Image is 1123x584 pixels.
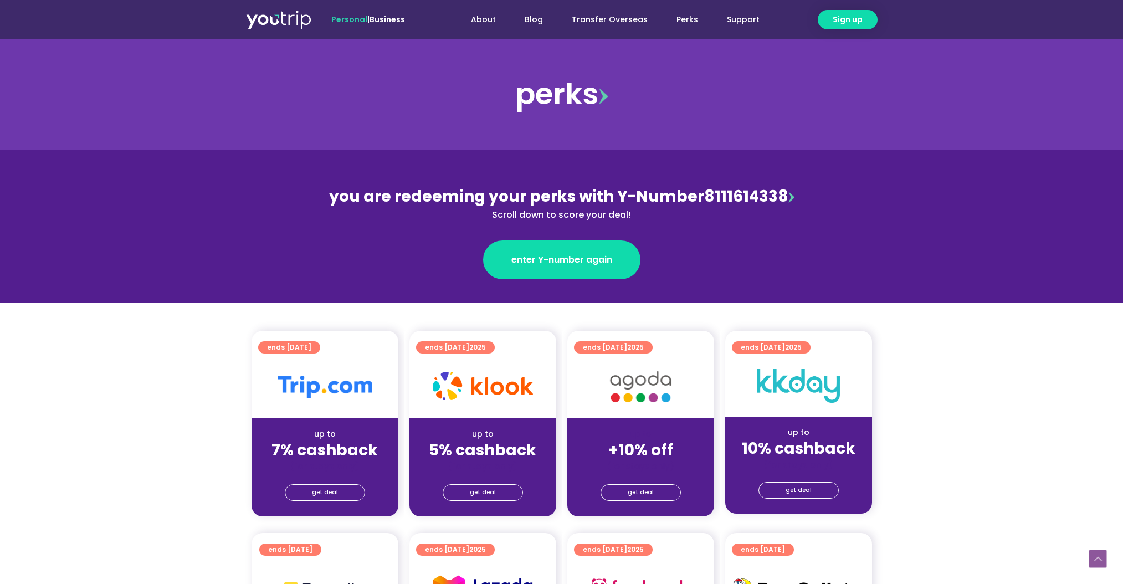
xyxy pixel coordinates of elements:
a: Business [370,14,405,25]
div: up to [734,427,863,438]
a: Blog [510,9,557,30]
span: 2025 [785,342,802,352]
a: ends [DATE]2025 [416,341,495,354]
span: get deal [628,485,654,500]
a: get deal [443,484,523,501]
span: 2025 [627,545,644,554]
a: Sign up [818,10,878,29]
span: ends [DATE] [268,544,312,556]
a: Perks [662,9,712,30]
a: get deal [285,484,365,501]
strong: 5% cashback [429,439,536,461]
a: ends [DATE]2025 [574,544,653,556]
a: enter Y-number again [483,240,640,279]
a: ends [DATE] [259,544,321,556]
span: Sign up [833,14,863,25]
span: | [331,14,405,25]
span: ends [DATE] [583,544,644,556]
span: 2025 [627,342,644,352]
a: ends [DATE]2025 [416,544,495,556]
a: ends [DATE] [732,544,794,556]
div: (for stays only) [260,460,389,472]
a: Support [712,9,774,30]
a: ends [DATE] [258,341,320,354]
a: About [457,9,510,30]
div: up to [260,428,389,440]
span: ends [DATE] [583,341,644,354]
strong: +10% off [608,439,673,461]
span: get deal [470,485,496,500]
a: get deal [601,484,681,501]
span: up to [630,428,651,439]
span: ends [DATE] [741,544,785,556]
span: get deal [786,483,812,498]
strong: 10% cashback [742,438,855,459]
div: (for stays only) [734,459,863,470]
div: (for stays only) [418,460,547,472]
span: ends [DATE] [267,341,311,354]
div: up to [418,428,547,440]
strong: 7% cashback [271,439,378,461]
div: (for stays only) [576,460,705,472]
span: ends [DATE] [741,341,802,354]
div: 8111614338 [321,185,802,222]
a: get deal [758,482,839,499]
span: 2025 [469,545,486,554]
nav: Menu [435,9,774,30]
span: ends [DATE] [425,341,486,354]
span: you are redeeming your perks with Y-Number [329,186,704,207]
div: Scroll down to score your deal! [321,208,802,222]
a: ends [DATE]2025 [732,341,811,354]
a: ends [DATE]2025 [574,341,653,354]
a: Transfer Overseas [557,9,662,30]
span: Personal [331,14,367,25]
span: 2025 [469,342,486,352]
span: ends [DATE] [425,544,486,556]
span: get deal [312,485,338,500]
span: enter Y-number again [511,253,612,267]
